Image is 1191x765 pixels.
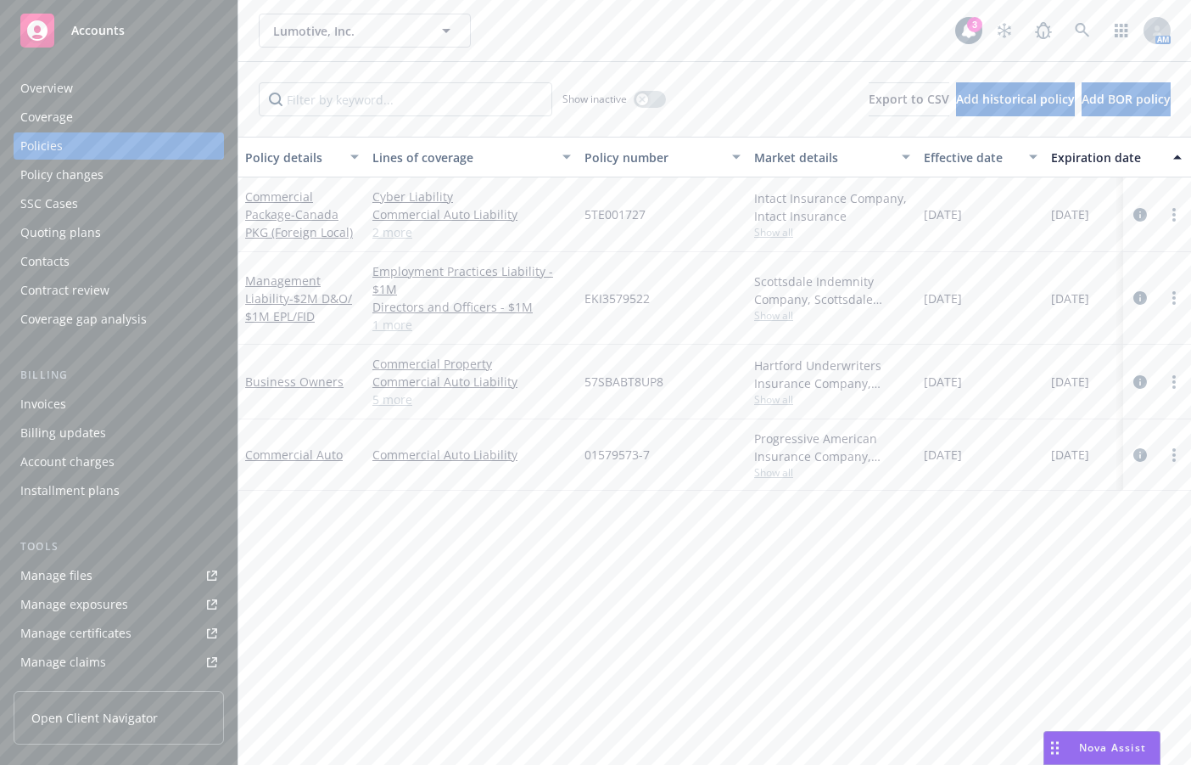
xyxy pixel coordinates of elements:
[1082,91,1171,107] span: Add BOR policy
[20,132,63,160] div: Policies
[967,17,982,32] div: 3
[14,75,224,102] a: Overview
[259,14,471,48] button: Lumotive, Inc.
[31,709,158,727] span: Open Client Navigator
[1164,288,1184,308] a: more
[14,190,224,217] a: SSC Cases
[562,92,627,106] span: Show inactive
[14,538,224,555] div: Tools
[245,273,352,324] a: Management Liability
[924,446,962,464] span: [DATE]
[20,562,92,589] div: Manage files
[20,391,66,418] div: Invoices
[372,262,571,298] a: Employment Practices Liability - $1M
[14,649,224,676] a: Manage claims
[14,367,224,384] div: Billing
[14,248,224,275] a: Contacts
[956,82,1075,116] button: Add historical policy
[245,206,353,240] span: - Canada PKG (Foreign Local)
[372,205,571,223] a: Commercial Auto Liability
[584,149,722,166] div: Policy number
[372,391,571,408] a: 5 more
[1130,288,1150,308] a: circleInformation
[869,91,949,107] span: Export to CSV
[754,225,910,239] span: Show all
[1051,149,1163,166] div: Expiration date
[14,620,224,647] a: Manage certificates
[20,419,106,447] div: Billing updates
[754,392,910,407] span: Show all
[245,149,340,166] div: Policy details
[1051,290,1089,307] span: [DATE]
[754,465,910,480] span: Show all
[754,273,910,308] div: Scottsdale Indemnity Company, Scottsdale Insurance Company (Nationwide), RT Specialty Insurance S...
[20,649,106,676] div: Manage claims
[372,373,571,391] a: Commercial Auto Liability
[1164,445,1184,465] a: more
[1130,372,1150,392] a: circleInformation
[372,223,571,241] a: 2 more
[917,137,1044,177] button: Effective date
[1079,740,1146,755] span: Nova Assist
[20,277,109,304] div: Contract review
[747,137,917,177] button: Market details
[14,219,224,246] a: Quoting plans
[20,248,70,275] div: Contacts
[372,188,571,205] a: Cyber Liability
[372,355,571,373] a: Commercial Property
[14,132,224,160] a: Policies
[14,7,224,54] a: Accounts
[20,104,73,131] div: Coverage
[245,188,353,240] a: Commercial Package
[1051,446,1089,464] span: [DATE]
[754,308,910,323] span: Show all
[1104,14,1138,48] a: Switch app
[20,477,120,504] div: Installment plans
[372,298,571,316] a: Directors and Officers - $1M
[578,137,747,177] button: Policy number
[1044,137,1188,177] button: Expiration date
[584,205,646,223] span: 5TE001727
[1051,373,1089,391] span: [DATE]
[20,448,115,475] div: Account charges
[924,373,962,391] span: [DATE]
[238,137,366,177] button: Policy details
[1065,14,1099,48] a: Search
[71,24,125,37] span: Accounts
[14,591,224,618] a: Manage exposures
[869,82,949,116] button: Export to CSV
[245,374,344,390] a: Business Owners
[924,149,1019,166] div: Effective date
[1130,445,1150,465] a: circleInformation
[20,161,103,188] div: Policy changes
[754,430,910,465] div: Progressive American Insurance Company, Progressive
[14,477,224,504] a: Installment plans
[584,446,650,464] span: 01579573-7
[20,306,147,333] div: Coverage gap analysis
[584,373,663,391] span: 57SBABT8UP8
[14,448,224,475] a: Account charges
[1026,14,1060,48] a: Report a Bug
[372,316,571,334] a: 1 more
[14,562,224,589] a: Manage files
[20,219,101,246] div: Quoting plans
[14,391,224,418] a: Invoices
[372,446,571,464] a: Commercial Auto Liability
[1164,372,1184,392] a: more
[20,190,78,217] div: SSC Cases
[1164,205,1184,225] a: more
[754,189,910,225] div: Intact Insurance Company, Intact Insurance
[924,205,962,223] span: [DATE]
[1130,205,1150,225] a: circleInformation
[956,91,1075,107] span: Add historical policy
[20,620,131,647] div: Manage certificates
[1044,732,1065,764] div: Drag to move
[1051,205,1089,223] span: [DATE]
[20,591,128,618] div: Manage exposures
[754,357,910,392] div: Hartford Underwriters Insurance Company, Hartford Insurance Group
[14,161,224,188] a: Policy changes
[14,419,224,447] a: Billing updates
[273,22,420,40] span: Lumotive, Inc.
[754,149,892,166] div: Market details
